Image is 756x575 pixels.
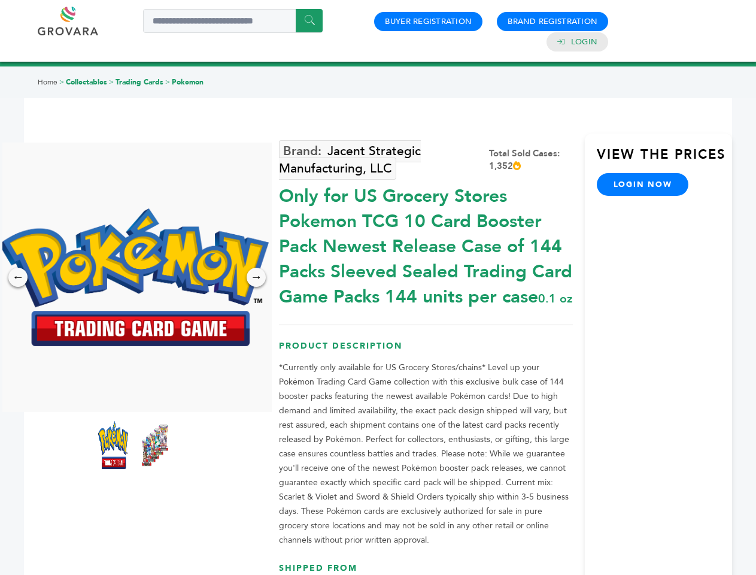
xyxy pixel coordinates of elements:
[66,77,107,87] a: Collectables
[385,16,472,27] a: Buyer Registration
[279,361,573,547] p: *Currently only available for US Grocery Stores/chains* Level up your Pokémon Trading Card Game c...
[8,268,28,287] div: ←
[279,340,573,361] h3: Product Description
[508,16,597,27] a: Brand Registration
[38,77,57,87] a: Home
[279,140,421,180] a: Jacent Strategic Manufacturing, LLC
[140,421,170,469] img: *Only for US Grocery Stores* Pokemon TCG 10 Card Booster Pack – Newest Release (Case of 144 Packs...
[59,77,64,87] span: >
[597,146,732,173] h3: View the Prices
[571,37,597,47] a: Login
[98,421,128,469] img: *Only for US Grocery Stores* Pokemon TCG 10 Card Booster Pack – Newest Release (Case of 144 Packs...
[109,77,114,87] span: >
[538,290,572,307] span: 0.1 oz
[143,9,323,33] input: Search a product or brand...
[489,147,573,172] div: Total Sold Cases: 1,352
[279,178,573,310] div: Only for US Grocery Stores Pokemon TCG 10 Card Booster Pack Newest Release Case of 144 Packs Slee...
[172,77,204,87] a: Pokemon
[116,77,163,87] a: Trading Cards
[597,173,689,196] a: login now
[165,77,170,87] span: >
[247,268,266,287] div: →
